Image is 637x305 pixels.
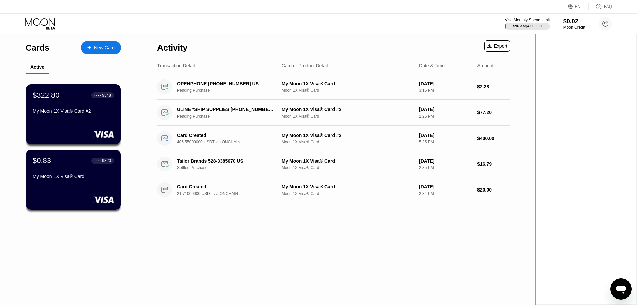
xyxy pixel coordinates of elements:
[589,3,612,10] div: FAQ
[157,74,510,100] div: OPENPHONE [PHONE_NUMBER] USPending PurchaseMy Moon 1X Visa® CardMoon 1X Visa® Card[DATE]3:16 PM$2.38
[419,107,472,112] div: [DATE]
[568,3,589,10] div: EN
[419,114,472,119] div: 2:26 PM
[477,84,510,89] div: $2.38
[477,110,510,115] div: $77.20
[94,94,101,96] div: ● ● ● ●
[177,133,277,138] div: Card Created
[177,165,284,170] div: Settled Purchase
[282,63,328,68] div: Card or Product Detail
[177,184,277,189] div: Card Created
[282,81,414,86] div: My Moon 1X Visa® Card
[604,4,612,9] div: FAQ
[102,93,111,98] div: 9348
[419,184,472,189] div: [DATE]
[157,126,510,151] div: Card Created405.55000000 USDT via ONCHAINMy Moon 1X Visa® Card #2Moon 1X Visa® Card[DATE]5:25 PM$...
[177,158,277,164] div: Tailor Brands 528-3385670 US
[282,191,414,196] div: Moon 1X Visa® Card
[94,160,101,162] div: ● ● ● ●
[26,84,121,144] div: $322.80● ● ● ●9348My Moon 1X Visa® Card #2
[419,81,472,86] div: [DATE]
[513,24,542,28] div: $96.37 / $4,000.00
[419,140,472,144] div: 5:25 PM
[282,88,414,93] div: Moon 1X Visa® Card
[282,107,414,112] div: My Moon 1X Visa® Card #2
[157,43,187,53] div: Activity
[419,63,445,68] div: Date & Time
[563,18,585,25] div: $0.02
[419,133,472,138] div: [DATE]
[177,107,277,112] div: ULINE *SHIP SUPPLIES [PHONE_NUMBER] US
[33,174,114,179] div: My Moon 1X Visa® Card
[30,64,44,70] div: Active
[177,191,284,196] div: 21.71000000 USDT via ONCHAIN
[563,25,585,30] div: Moon Credit
[282,133,414,138] div: My Moon 1X Visa® Card #2
[157,100,510,126] div: ULINE *SHIP SUPPLIES [PHONE_NUMBER] USPending PurchaseMy Moon 1X Visa® Card #2Moon 1X Visa® Card[...
[563,18,585,30] div: $0.02Moon Credit
[419,88,472,93] div: 3:16 PM
[282,184,414,189] div: My Moon 1X Visa® Card
[177,140,284,144] div: 405.55000000 USDT via ONCHAIN
[477,136,510,141] div: $400.00
[157,151,510,177] div: Tailor Brands 528-3385670 USSettled PurchaseMy Moon 1X Visa® CardMoon 1X Visa® Card[DATE]2:35 PM$...
[505,18,550,22] div: Visa Monthly Spend Limit
[177,114,284,119] div: Pending Purchase
[94,45,115,51] div: New Card
[610,278,632,300] iframe: Button to launch messaging window
[419,165,472,170] div: 2:35 PM
[81,41,121,54] div: New Card
[419,158,472,164] div: [DATE]
[575,4,581,9] div: EN
[177,81,277,86] div: OPENPHONE [PHONE_NUMBER] US
[419,191,472,196] div: 2:34 PM
[282,114,414,119] div: Moon 1X Visa® Card
[157,177,510,203] div: Card Created21.71000000 USDT via ONCHAINMy Moon 1X Visa® CardMoon 1X Visa® Card[DATE]2:34 PM$20.00
[477,161,510,167] div: $16.79
[282,158,414,164] div: My Moon 1X Visa® Card
[26,43,49,53] div: Cards
[487,43,507,49] div: Export
[157,63,195,68] div: Transaction Detail
[26,150,121,210] div: $0.83● ● ● ●9320My Moon 1X Visa® Card
[282,165,414,170] div: Moon 1X Visa® Card
[282,140,414,144] div: Moon 1X Visa® Card
[177,88,284,93] div: Pending Purchase
[477,63,493,68] div: Amount
[33,156,51,165] div: $0.83
[33,91,60,100] div: $322.80
[33,108,114,114] div: My Moon 1X Visa® Card #2
[102,158,111,163] div: 9320
[484,40,510,52] div: Export
[505,18,550,30] div: Visa Monthly Spend Limit$96.37/$4,000.00
[477,187,510,193] div: $20.00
